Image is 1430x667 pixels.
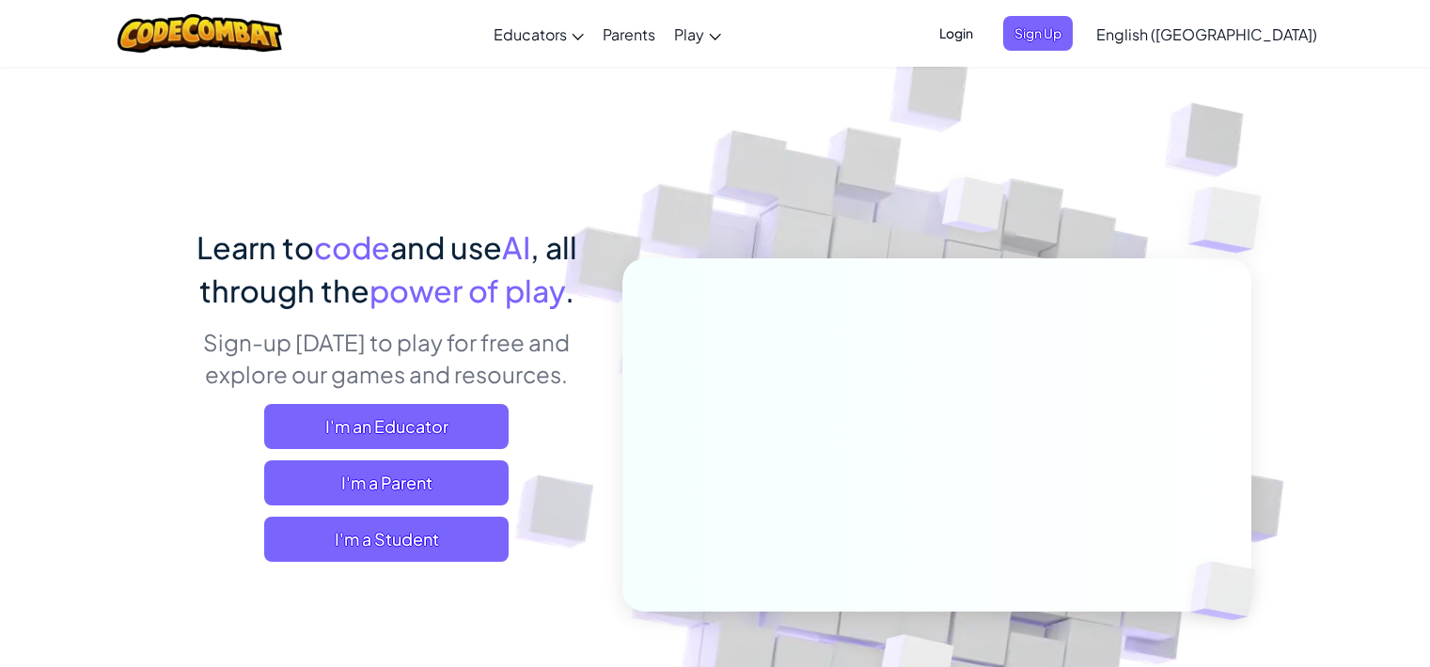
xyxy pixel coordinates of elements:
a: I'm an Educator [264,404,509,449]
a: I'm a Parent [264,460,509,505]
span: Learn to [196,228,314,266]
span: English ([GEOGRAPHIC_DATA]) [1096,24,1317,44]
span: Play [674,24,704,44]
img: Overlap cubes [1158,522,1299,659]
p: Sign-up [DATE] to play for free and explore our games and resources. [180,326,594,390]
a: Play [665,8,731,59]
img: Overlap cubes [906,140,1042,280]
button: I'm a Student [264,517,509,562]
span: power of play [369,271,565,309]
span: code [314,228,390,266]
button: Sign Up [1003,16,1073,51]
span: and use [390,228,502,266]
span: Educators [494,24,567,44]
span: AI [502,228,530,266]
button: Login [928,16,984,51]
a: Educators [484,8,593,59]
a: Parents [593,8,665,59]
img: CodeCombat logo [118,14,282,53]
span: . [565,271,574,309]
img: Overlap cubes [1151,141,1313,300]
a: English ([GEOGRAPHIC_DATA]) [1087,8,1327,59]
